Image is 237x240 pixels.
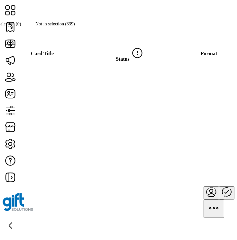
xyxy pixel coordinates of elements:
span: Format [201,51,217,56]
span: Not in selection (339) [28,21,83,27]
div: Status [92,45,169,62]
span: Card Title [31,51,54,56]
div: Not in selection (339) [28,18,83,30]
